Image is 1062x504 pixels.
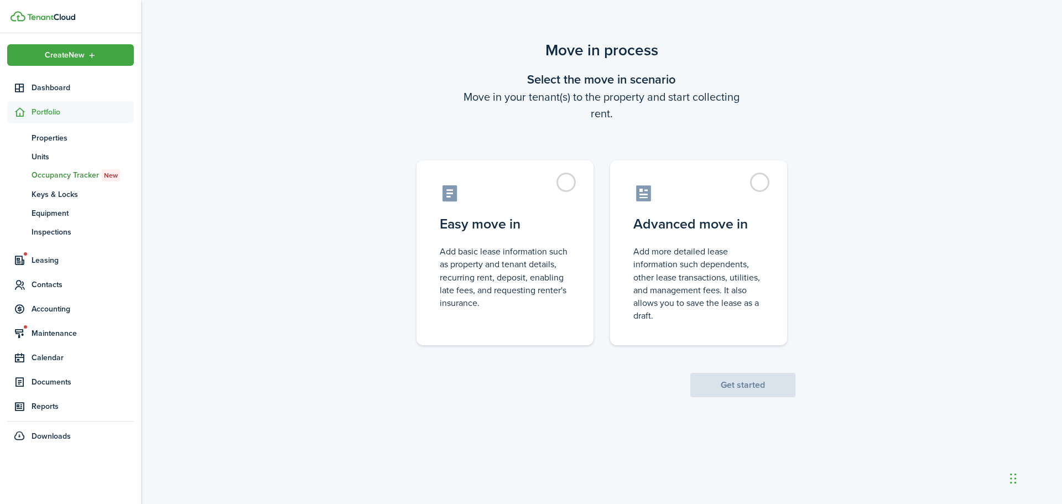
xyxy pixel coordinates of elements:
span: Accounting [32,303,134,315]
span: Maintenance [32,328,134,339]
img: TenantCloud [11,11,25,22]
a: Occupancy TrackerNew [7,166,134,185]
control-radio-card-title: Advanced move in [633,214,764,234]
span: Inspections [32,226,134,238]
control-radio-card-description: Add more detailed lease information such dependents, other lease transactions, utilities, and man... [633,245,764,322]
div: Drag [1010,462,1017,495]
iframe: Chat Widget [1007,451,1062,504]
wizard-step-header-title: Select the move in scenario [408,70,795,89]
span: Reports [32,401,134,412]
span: Create New [45,51,85,59]
a: Keys & Locks [7,185,134,204]
span: Leasing [32,254,134,266]
a: Dashboard [7,77,134,98]
span: Calendar [32,352,134,363]
a: Units [7,147,134,166]
scenario-title: Move in process [408,39,795,62]
span: Dashboard [32,82,134,93]
control-radio-card-description: Add basic lease information such as property and tenant details, recurring rent, deposit, enablin... [440,245,570,309]
img: TenantCloud [27,14,75,20]
span: Keys & Locks [32,189,134,200]
control-radio-card-title: Easy move in [440,214,570,234]
a: Inspections [7,222,134,241]
span: Properties [32,132,134,144]
span: Units [32,151,134,163]
a: Equipment [7,204,134,222]
span: New [104,170,118,180]
wizard-step-header-description: Move in your tenant(s) to the property and start collecting rent. [408,89,795,122]
span: Portfolio [32,106,134,118]
button: Open menu [7,44,134,66]
span: Documents [32,376,134,388]
span: Occupancy Tracker [32,169,134,181]
span: Downloads [32,430,71,442]
a: Reports [7,396,134,417]
span: Contacts [32,279,134,290]
span: Equipment [32,207,134,219]
a: Properties [7,128,134,147]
